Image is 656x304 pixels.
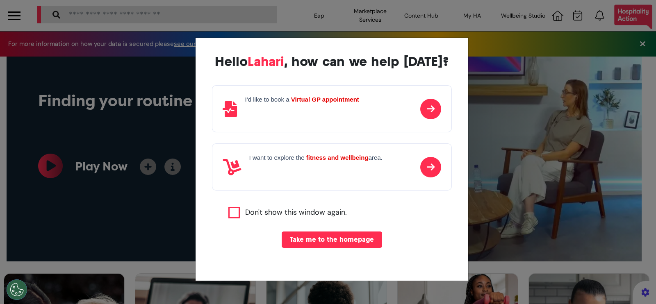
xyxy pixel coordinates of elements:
span: Lahari [248,54,284,69]
label: Don't show this window again. [245,207,347,218]
button: Take me to the homepage [282,231,382,248]
strong: Virtual GP appointment [291,96,359,103]
div: Hello , how can we help [DATE]? [212,54,452,69]
input: Agree to privacy policy [228,207,240,218]
strong: fitness and wellbeing [306,154,369,161]
h4: I want to explore the area. [249,154,383,161]
button: Open Preferences [7,279,27,300]
h4: I'd like to book a [245,96,359,103]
